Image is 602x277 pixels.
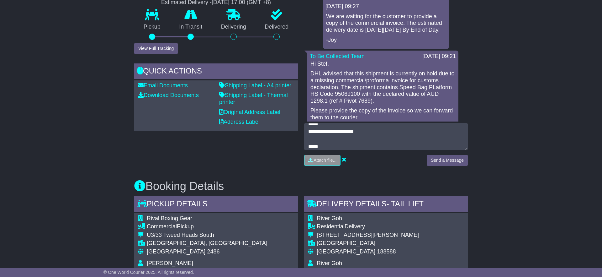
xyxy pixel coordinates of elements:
div: [DATE] 09:27 [325,3,446,10]
div: Delivery Details [304,196,468,213]
p: Hi Stef, [310,61,455,68]
span: 2486 [207,248,219,255]
span: Rival Boxing Gear [147,215,192,221]
div: U3/33 Tweed Heads South [147,232,267,239]
span: [GEOGRAPHIC_DATA] [317,248,375,255]
span: 188588 [377,248,396,255]
p: Delivering [212,24,256,30]
span: [PERSON_NAME] [147,260,193,266]
span: River Goh [317,260,342,266]
a: Shipping Label - Thermal printer [219,92,288,105]
span: © One World Courier 2025. All rights reserved. [103,270,194,275]
span: - Tail Lift [387,199,424,208]
p: We are waiting for the customer to provide a copy of the commercial invoice. The estimated delive... [326,13,446,34]
div: Delivery [317,223,419,230]
span: [GEOGRAPHIC_DATA] [147,248,205,255]
div: [DATE] 09:21 [422,53,456,60]
p: DHL advised that this shipment is currently on hold due to a missing commercial/proforma invoice ... [310,70,455,104]
a: To Be Collected Team [310,53,365,59]
span: Residential [317,223,345,230]
p: Delivered [256,24,298,30]
p: Please provide the copy of the invoice so we can forward them to the courier. [310,107,455,121]
p: In Transit [170,24,212,30]
button: Send a Message [427,155,468,166]
a: Download Documents [138,92,199,98]
a: Original Address Label [219,109,280,115]
p: Pickup [134,24,170,30]
span: River Goh [317,215,342,221]
div: [GEOGRAPHIC_DATA], [GEOGRAPHIC_DATA] [147,240,267,247]
div: Pickup [147,223,267,230]
a: Email Documents [138,82,188,89]
div: Quick Actions [134,63,298,80]
p: -Joy [326,37,446,44]
h3: Booking Details [134,180,468,193]
span: Commercial [147,223,177,230]
button: View Full Tracking [134,43,178,54]
a: Address Label [219,119,260,125]
div: [STREET_ADDRESS][PERSON_NAME] [317,232,419,239]
div: [GEOGRAPHIC_DATA] [317,240,419,247]
a: Shipping Label - A4 printer [219,82,291,89]
div: Pickup Details [134,196,298,213]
